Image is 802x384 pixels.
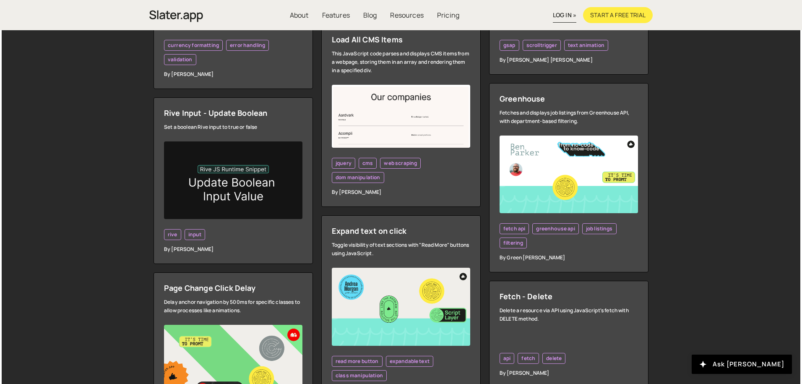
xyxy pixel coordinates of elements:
div: Fetches and displays job listings from Greenhouse API, with department-based filtering. [500,109,638,125]
img: Slater is an modern coding environment with an inbuilt AI tool. Get custom code quickly with no c... [149,8,203,24]
span: input [188,231,202,238]
span: cms [362,160,373,167]
span: rive [168,231,177,238]
div: By [PERSON_NAME] [164,245,302,253]
span: filtering [503,240,523,246]
div: By [PERSON_NAME] [332,188,470,196]
a: Resources [383,7,430,23]
span: validation [168,56,193,63]
a: Greenhouse Fetches and displays job listings from Greenhouse API, with department-based filtering... [489,83,648,273]
span: web scraping [384,160,417,167]
span: jquery [336,160,352,167]
div: Delete a resource via API using JavaScript's fetch with DELETE method. [500,306,638,323]
div: Fetch - Delete [500,291,638,301]
span: api [503,355,510,362]
a: Start a free trial [583,7,653,23]
span: job listings [586,225,613,232]
span: error handling [230,42,265,49]
div: By [PERSON_NAME] [164,70,302,78]
a: Blog [357,7,384,23]
span: expandable text [390,358,430,365]
img: updatebool.png [164,141,302,219]
a: Pricing [430,7,466,23]
span: gsap [503,42,516,49]
button: Ask [PERSON_NAME] [692,355,792,374]
img: YT%20-%20Thumb%20(19).png [500,136,638,214]
span: fetch api [503,225,525,232]
div: Page Change Click Delay [164,283,302,293]
span: fetch [521,355,535,362]
span: text animation [568,42,604,49]
a: log in » [553,8,576,23]
div: By [PERSON_NAME] [500,369,638,377]
span: greenhouse api [536,225,575,232]
div: Toggle visibility of text sections with "Read More" buttons using JavaScript. [332,241,470,258]
div: Expand text on click [332,226,470,236]
span: read more button [336,358,379,365]
img: Screenshot%202024-04-03%20at%2012.29.42%E2%80%AFPM.png [332,85,470,148]
div: Rive Input - Update Boolean [164,108,302,118]
span: currency formatting [168,42,219,49]
span: delete [546,355,562,362]
div: By [PERSON_NAME] [PERSON_NAME] [500,56,638,64]
div: This JavaScript code parses and displays CMS items from a webpage, storing them in an array and r... [332,50,470,75]
div: Greenhouse [500,94,638,104]
a: Rive Input - Update Boolean Set a boolean Rive input to true or false rive input By [PERSON_NAME] [154,97,313,264]
div: Delay anchor navigation by 500ms for specific classes to allow processes like animations. [164,298,302,315]
div: Set a boolean Rive input to true or false [164,123,302,131]
a: About [283,7,315,23]
img: YT%20-%20Thumb%20(18).png [332,268,470,346]
span: dom manipulation [336,174,380,181]
a: home [149,6,203,24]
div: By Green [PERSON_NAME] [500,253,638,262]
a: Load All CMS Items This JavaScript code parses and displays CMS items from a webpage, storing the... [321,24,481,207]
a: Features [315,7,357,23]
div: Load All CMS Items [332,34,470,44]
span: class manipulation [336,372,383,379]
span: scrolltrigger [526,42,557,49]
